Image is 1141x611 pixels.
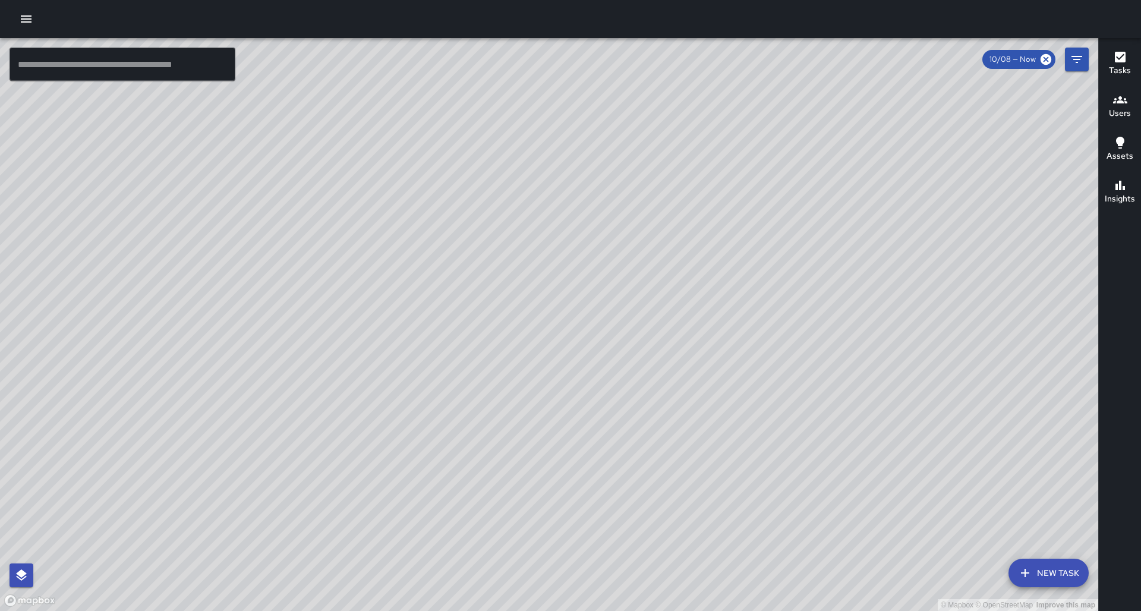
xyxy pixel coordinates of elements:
[1008,559,1089,587] button: New Task
[982,50,1055,69] div: 10/08 — Now
[1109,64,1131,77] h6: Tasks
[1105,193,1135,206] h6: Insights
[1099,128,1141,171] button: Assets
[982,53,1043,65] span: 10/08 — Now
[1099,171,1141,214] button: Insights
[1099,43,1141,86] button: Tasks
[1065,48,1089,71] button: Filters
[1109,107,1131,120] h6: Users
[1099,86,1141,128] button: Users
[1107,150,1133,163] h6: Assets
